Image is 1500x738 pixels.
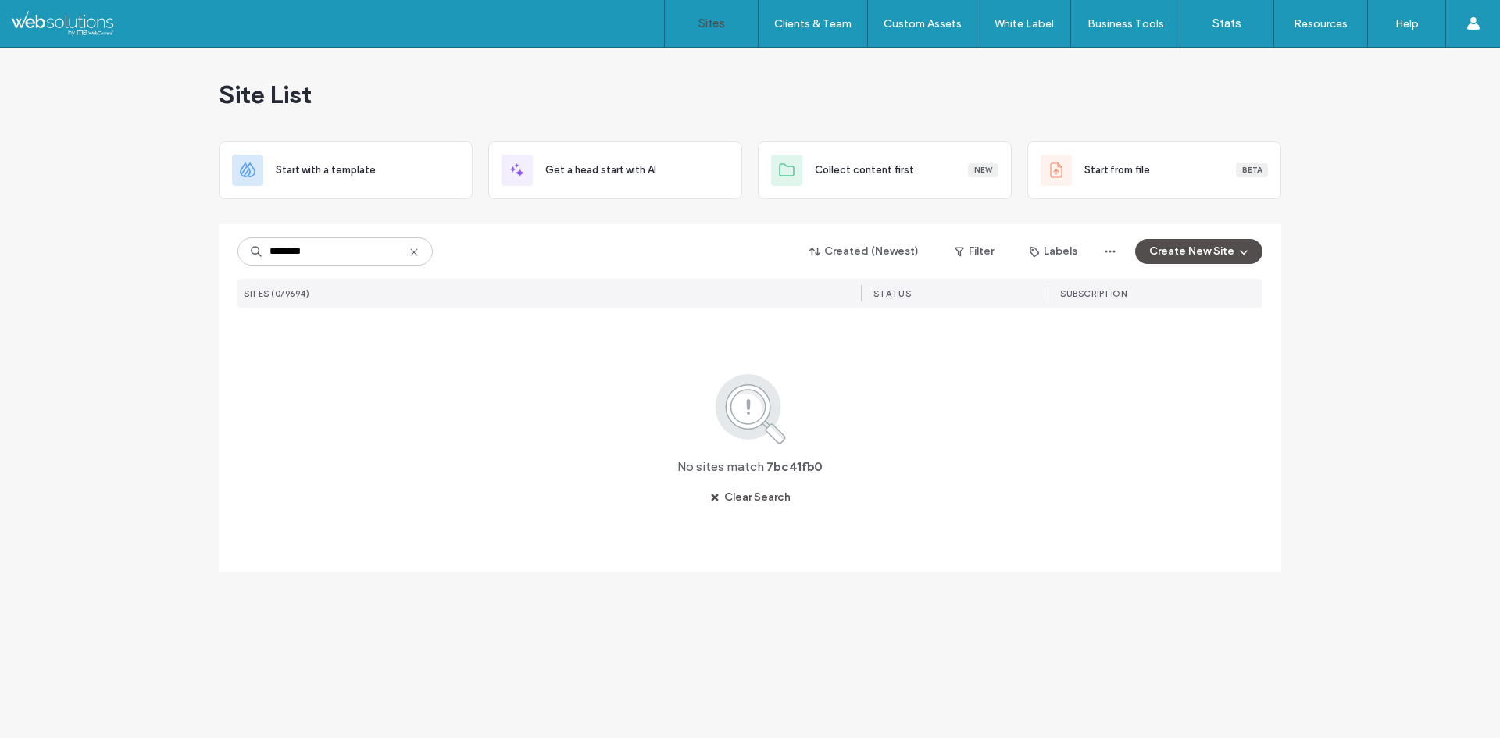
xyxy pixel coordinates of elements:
[1294,17,1348,30] label: Resources
[815,162,914,178] span: Collect content first
[219,141,473,199] div: Start with a template
[995,17,1054,30] label: White Label
[758,141,1012,199] div: Collect content firstNew
[1236,163,1268,177] div: Beta
[276,162,376,178] span: Start with a template
[766,458,823,476] span: 7bc41fb0
[774,17,852,30] label: Clients & Team
[1084,162,1150,178] span: Start from file
[1016,239,1091,264] button: Labels
[677,458,764,476] span: No sites match
[698,16,725,30] label: Sites
[219,79,312,110] span: Site List
[1135,239,1262,264] button: Create New Site
[1087,17,1164,30] label: Business Tools
[694,371,807,446] img: search.svg
[1060,288,1127,299] span: SUBSCRIPTION
[1027,141,1281,199] div: Start from fileBeta
[545,162,656,178] span: Get a head start with AI
[1395,17,1419,30] label: Help
[968,163,998,177] div: New
[939,239,1009,264] button: Filter
[884,17,962,30] label: Custom Assets
[488,141,742,199] div: Get a head start with AI
[873,288,911,299] span: STATUS
[1212,16,1241,30] label: Stats
[696,485,805,510] button: Clear Search
[796,239,933,264] button: Created (Newest)
[244,288,309,299] span: SITES (0/9694)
